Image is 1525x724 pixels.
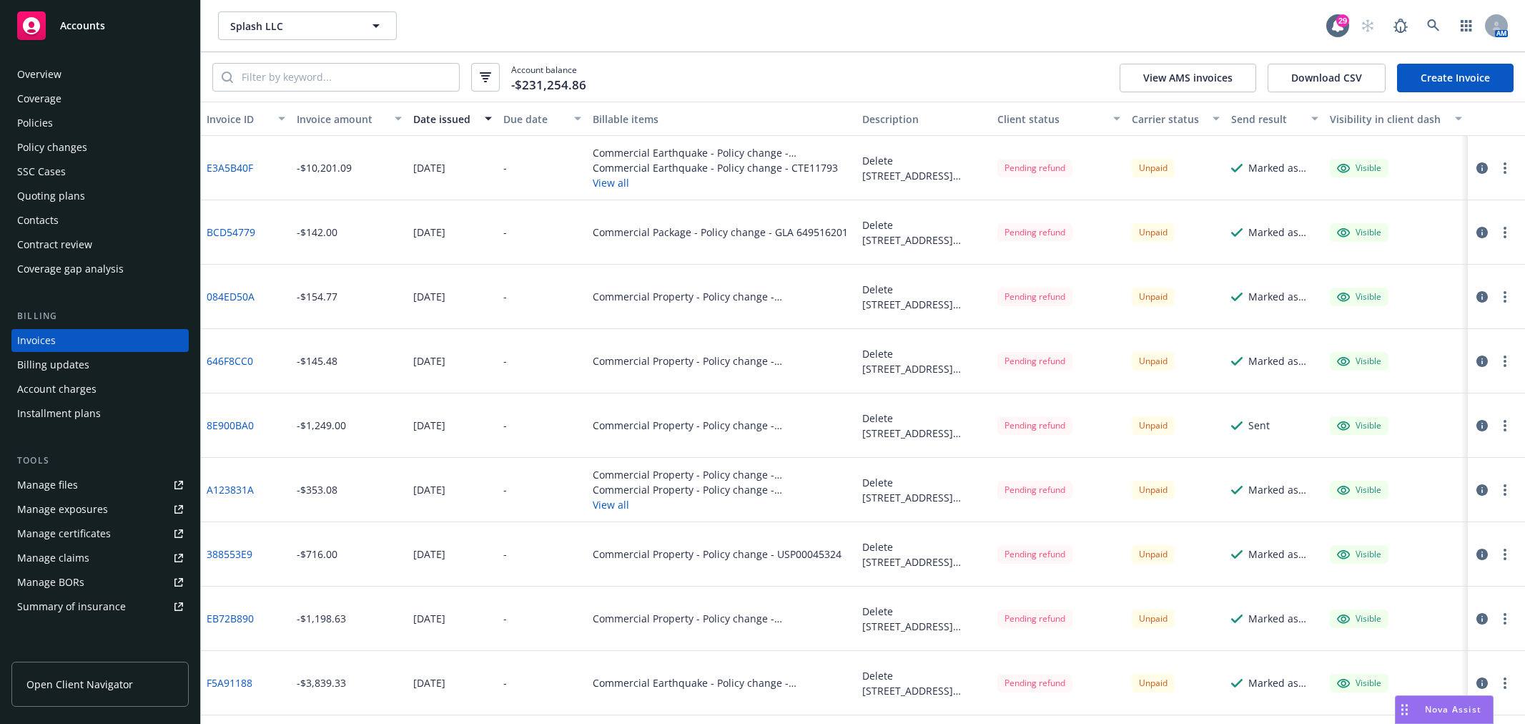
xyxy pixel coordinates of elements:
div: Carrier status [1132,112,1203,127]
button: Download CSV [1268,64,1386,92]
div: Quoting plans [17,185,85,207]
div: Unpaid [1132,545,1175,563]
div: Visible [1337,612,1381,625]
div: Pending refund [997,159,1072,177]
div: Manage BORs [17,571,84,594]
div: Delete [STREET_ADDRESS] Locations Eff [DATE]- DIC Earthquake [862,153,986,183]
div: Manage exposures [17,498,108,521]
div: -$716.00 [297,547,337,562]
div: Pending refund [997,288,1072,305]
div: -$154.77 [297,289,337,304]
div: Delete [STREET_ADDRESS] Locations Eff [DATE] [862,604,986,634]
div: Commercial Property - Policy change - MAUD37442173010 [593,418,851,433]
button: Splash LLC [218,11,397,40]
a: Create Invoice [1397,64,1514,92]
div: - [503,675,507,690]
a: Manage exposures [11,498,189,521]
div: -$3,839.33 [297,675,346,690]
span: Nova Assist [1425,703,1481,715]
button: Nova Assist [1395,695,1494,724]
div: Summary of insurance [17,595,126,618]
div: -$1,249.00 [297,418,346,433]
a: Manage claims [11,547,189,569]
div: Pending refund [997,352,1072,370]
div: Billing updates [17,353,89,376]
div: Commercial Earthquake - Policy change - CTE11793 [593,160,851,175]
div: Tools [11,454,189,468]
div: Delete [STREET_ADDRESS] Locations Eff [DATE] [862,346,986,376]
div: SSC Cases [17,160,66,183]
a: Policies [11,112,189,134]
div: Visible [1337,677,1381,690]
a: Switch app [1452,11,1481,40]
div: Manage claims [17,547,89,569]
div: Visible [1337,355,1381,368]
button: Client status [992,102,1127,136]
button: Send result [1225,102,1324,136]
div: Analytics hub [11,647,189,661]
div: Contract review [17,233,92,256]
div: Visible [1337,162,1381,175]
div: Visibility in client dash [1330,112,1446,127]
div: Unpaid [1132,223,1175,241]
div: Pending refund [997,545,1072,563]
div: - [503,611,507,626]
button: Visibility in client dash [1324,102,1468,136]
a: Manage files [11,474,189,496]
div: Visible [1337,419,1381,432]
a: A123831A [207,482,254,497]
div: - [503,418,507,433]
div: Delete [STREET_ADDRESS] Locations Eff [DATE]- AllRisk [862,475,986,505]
div: -$10,201.09 [297,160,352,175]
button: View all [593,175,851,190]
div: Pending refund [997,674,1072,692]
span: Account balance [511,64,586,90]
span: Accounts [60,20,105,31]
div: Unpaid [1132,481,1175,499]
div: Marked as sent [1248,353,1318,368]
div: Visible [1337,548,1381,561]
div: -$142.00 [297,225,337,240]
div: Sent [1248,418,1270,433]
div: Commercial Package - Policy change - GLA 649516201 [593,225,848,240]
div: Commercial Earthquake - Policy change - 42PRP00043811 [593,675,851,690]
a: EB72B890 [207,611,254,626]
div: Marked as sent [1248,675,1318,690]
a: Contract review [11,233,189,256]
div: Due date [503,112,566,127]
div: Pending refund [997,223,1072,241]
div: [DATE] [413,160,445,175]
div: [DATE] [413,418,445,433]
a: Quoting plans [11,185,189,207]
a: Manage BORs [11,571,189,594]
div: - [503,289,507,304]
a: Overview [11,63,189,86]
a: Account charges [11,378,189,401]
div: Invoice ID [207,112,270,127]
div: Unpaid [1132,610,1175,627]
a: Accounts [11,6,189,46]
div: Client status [997,112,1105,127]
div: Marked as sent [1248,482,1318,497]
a: Installment plans [11,402,189,425]
button: Billable items [587,102,857,136]
div: Commercial Property - Policy change - B128429614W24 [593,467,851,482]
a: 8E900BA0 [207,418,254,433]
div: [DATE] [413,611,445,626]
div: -$353.08 [297,482,337,497]
div: Drag to move [1396,696,1413,723]
a: 646F8CC0 [207,353,253,368]
div: Installment plans [17,402,101,425]
div: Invoice amount [297,112,386,127]
div: Manage files [17,474,78,496]
div: Marked as sent [1248,289,1318,304]
div: Pending refund [997,481,1072,499]
a: BCD54779 [207,225,255,240]
div: - [503,482,507,497]
a: Coverage [11,87,189,110]
div: [DATE] [413,225,445,240]
a: Report a Bug [1386,11,1415,40]
div: [DATE] [413,547,445,562]
button: Carrier status [1126,102,1225,136]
